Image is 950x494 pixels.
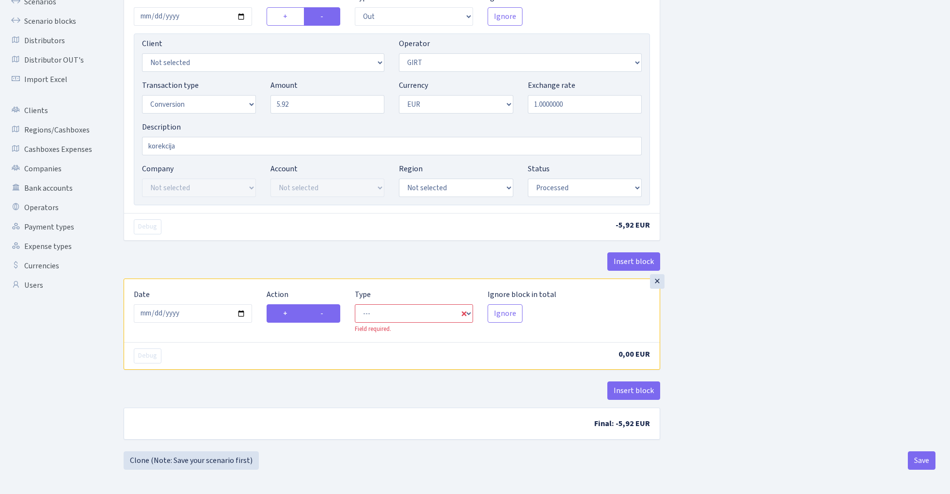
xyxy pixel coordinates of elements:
button: Debug [134,348,161,363]
label: Action [267,289,288,300]
label: Amount [270,80,298,91]
span: 0,00 EUR [618,349,650,360]
label: Account [270,163,298,175]
a: Cashboxes Expenses [5,140,102,159]
label: Company [142,163,174,175]
span: Final: -5,92 EUR [594,418,650,429]
label: Type [355,289,371,300]
a: Operators [5,198,102,217]
label: Region [399,163,423,175]
label: Currency [399,80,428,91]
label: Operator [399,38,430,49]
button: Save [908,451,935,470]
button: Insert block [607,381,660,400]
label: Client [142,38,162,49]
a: Currencies [5,256,102,276]
div: × [650,274,665,289]
a: Companies [5,159,102,179]
button: Ignore [488,7,522,26]
label: Date [134,289,150,300]
a: Distributor OUT's [5,50,102,70]
a: Scenario blocks [5,12,102,31]
a: Expense types [5,237,102,256]
a: Users [5,276,102,295]
button: Debug [134,219,161,234]
label: Ignore block in total [488,289,556,300]
a: Import Excel [5,70,102,89]
a: Clone (Note: Save your scenario first) [124,451,259,470]
span: -5,92 EUR [616,220,650,231]
label: Status [528,163,550,175]
a: Regions/Cashboxes [5,120,102,140]
label: Transaction type [142,80,199,91]
a: Bank accounts [5,179,102,198]
label: + [267,7,304,26]
label: - [304,7,340,26]
button: Insert block [607,252,660,271]
div: Field required. [355,325,473,334]
label: + [267,304,304,323]
label: Exchange rate [528,80,575,91]
label: Description [142,121,181,133]
a: Clients [5,101,102,120]
a: Payment types [5,217,102,237]
a: Distributors [5,31,102,50]
button: Ignore [488,304,522,323]
label: - [304,304,340,323]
